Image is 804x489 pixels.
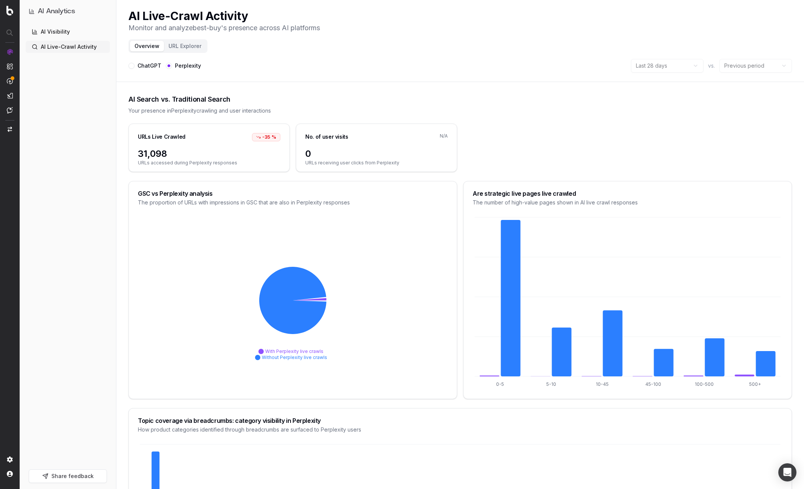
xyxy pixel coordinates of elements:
[7,78,13,84] img: Activation
[496,381,504,387] tspan: 0-5
[128,23,320,33] p: Monitor and analyze best-buy 's presence across AI platforms
[265,348,323,354] span: With Perplexity live crawls
[473,199,782,206] div: The number of high-value pages shown in AI live crawl responses
[7,63,13,70] img: Intelligence
[708,62,715,70] span: vs.
[138,133,186,141] div: URLs Live Crawled
[695,381,714,387] tspan: 100-500
[440,133,448,139] span: N/A
[38,6,75,17] h1: AI Analytics
[252,133,280,141] div: -35
[164,41,206,51] button: URL Explorer
[7,49,13,55] img: Analytics
[7,107,13,113] img: Assist
[128,107,792,115] div: Your presence in Perplexity crawling and user interactions
[175,63,201,68] label: Perplexity
[272,134,276,140] span: %
[749,381,761,387] tspan: 500+
[6,6,13,15] img: Botify logo
[596,381,609,387] tspan: 10-45
[546,381,556,387] tspan: 5-10
[29,6,107,17] button: AI Analytics
[7,457,13,463] img: Setting
[138,63,161,68] label: ChatGPT
[138,160,280,166] span: URLs accessed during Perplexity responses
[7,471,13,477] img: My account
[138,148,280,160] span: 31,098
[138,426,782,433] div: How product categories identified through breadcrumbs are surfaced to Perplexity users
[473,190,782,197] div: Are strategic live pages live crawled
[138,190,448,197] div: GSC vs Perplexity analysis
[130,41,164,51] button: Overview
[138,199,448,206] div: The proportion of URLs with impressions in GSC that are also in Perplexity responses
[29,469,107,483] button: Share feedback
[8,127,12,132] img: Switch project
[305,160,448,166] span: URLs receiving user clicks from Perplexity
[26,26,110,38] a: AI Visibility
[262,354,327,360] span: Without Perplexity live crawls
[128,9,320,23] h1: AI Live-Crawl Activity
[26,41,110,53] a: AI Live-Crawl Activity
[645,381,661,387] tspan: 45-100
[7,93,13,99] img: Studio
[305,133,348,141] div: No. of user visits
[778,463,796,481] div: Open Intercom Messenger
[138,418,782,424] div: Topic coverage via breadcrumbs: category visibility in Perplexity
[305,148,448,160] span: 0
[128,94,792,105] div: AI Search vs. Traditional Search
